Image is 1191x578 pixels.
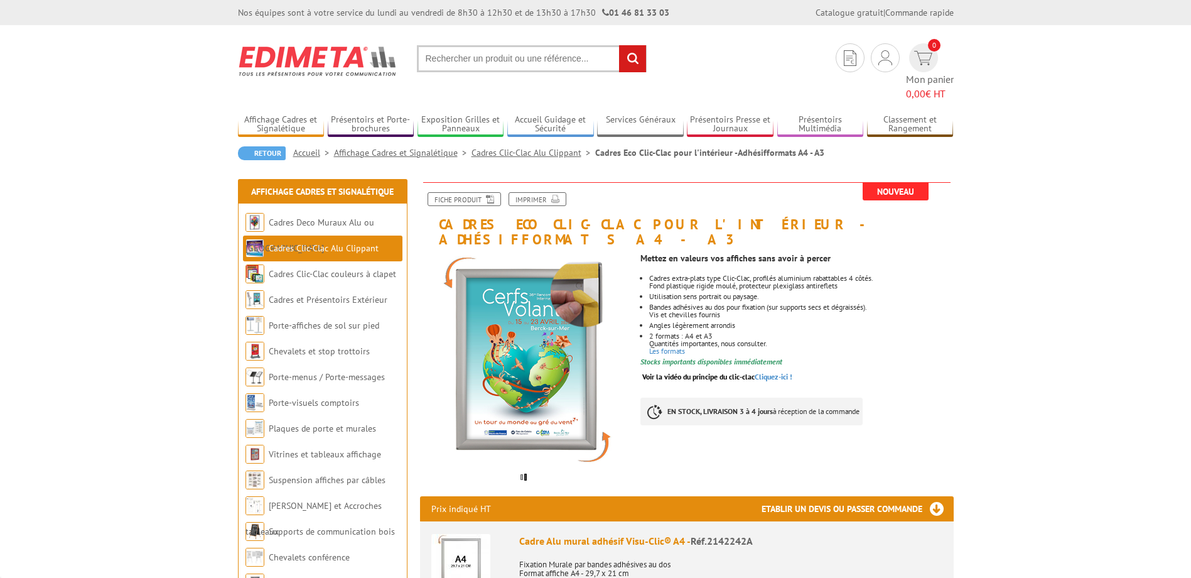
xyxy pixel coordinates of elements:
p: Prix indiqué HT [431,496,491,521]
a: Exposition Grilles et Panneaux [418,114,504,135]
a: Voir la vidéo du principe du clic-clacCliquez-ici ! [642,372,792,381]
div: | [816,6,954,19]
a: Cadres Deco Muraux Alu ou [GEOGRAPHIC_DATA] [245,217,374,254]
input: Rechercher un produit ou une référence... [417,45,647,72]
a: Cadres et Présentoirs Extérieur [269,294,387,305]
a: Présentoirs Multimédia [777,114,864,135]
a: Affichage Cadres et Signalétique [251,186,394,197]
img: Cadres et Présentoirs Extérieur [245,290,264,309]
a: Fiche produit [428,192,501,206]
a: Plaques de porte et murales [269,423,376,434]
a: Imprimer [509,192,566,206]
input: rechercher [619,45,646,72]
a: Cadres Clic-Clac couleurs à clapet [269,268,396,280]
a: Supports de communication bois [269,526,395,537]
img: Porte-menus / Porte-messages [245,368,264,386]
img: Chevalets conférence [245,548,264,567]
a: Présentoirs Presse et Journaux [687,114,773,135]
p: à réception de la commande [640,398,863,425]
a: Chevalets conférence [269,552,350,563]
strong: Adhésif [439,231,522,248]
a: Cadres Clic-Clac Alu Clippant [269,243,379,254]
img: Porte-visuels comptoirs [245,393,264,412]
p: 2 formats : A4 et A3 [649,332,953,340]
strong: 01 46 81 33 03 [602,7,669,18]
a: Suspension affiches par câbles [269,474,385,486]
strong: Mettez en valeurs vos affiches sans avoir à percer [640,253,831,264]
a: Les formats [649,346,685,356]
p: Quantités importantes, nous consulter. [649,340,953,347]
a: Porte-menus / Porte-messages [269,371,385,383]
font: Stocks importants disponibles immédiatement [640,357,782,366]
a: Présentoirs et Porte-brochures [328,114,414,135]
img: Suspension affiches par câbles [245,471,264,489]
p: Bandes adhésives au dos pour fixation (sur supports secs et dégraissés). [649,303,953,311]
a: Cadres Clic-Clac Alu Clippant [472,147,595,158]
img: Cadres Deco Muraux Alu ou Bois [245,213,264,232]
a: Porte-affiches de sol sur pied [269,320,379,331]
a: Porte-visuels comptoirs [269,397,359,408]
span: € HT [906,87,954,101]
img: Vitrines et tableaux affichage [245,445,264,464]
li: Cadres Eco Clic-Clac pour l'intérieur - formats A4 - A3 [595,146,824,159]
a: Accueil [293,147,334,158]
span: Voir la vidéo du principe du clic-clac [642,372,755,381]
img: devis rapide [878,50,892,65]
h3: Etablir un devis ou passer commande [762,496,954,521]
span: Réf.2142242A [691,535,753,547]
span: Nouveau [863,183,929,200]
li: Utilisation sens portrait ou paysage. [649,293,953,300]
img: Plaques de porte et murales [245,419,264,438]
a: Accueil Guidage et Sécurité [507,114,594,135]
img: devis rapide [914,51,932,65]
img: Porte-affiches de sol sur pied [245,316,264,335]
img: 2142232a_cadre_visu-clic_adhesif_devant_dos.jpg [420,253,632,465]
img: Edimeta [238,38,398,84]
a: Services Généraux [597,114,684,135]
img: Cadres Clic-Clac couleurs à clapet [245,264,264,283]
strong: Adhésif [738,147,767,158]
a: Commande rapide [885,7,954,18]
a: Classement et Rangement [867,114,954,135]
div: Cadre Alu mural adhésif Visu-Clic® A4 - [519,534,942,548]
div: Nos équipes sont à votre service du lundi au vendredi de 8h30 à 12h30 et de 13h30 à 17h30 [238,6,669,19]
a: Chevalets et stop trottoirs [269,346,370,357]
li: Angles légèrement arrondis [649,322,953,329]
img: devis rapide [844,50,856,66]
img: Cimaises et Accroches tableaux [245,496,264,515]
strong: EN STOCK, LIVRAISON 3 à 4 jours [667,406,773,416]
a: Affichage Cadres et Signalétique [238,114,325,135]
a: Catalogue gratuit [816,7,883,18]
li: Cadres extra-plats type Clic-Clac, profilés aluminium rabattables 4 côtés. Fond plastique rigide ... [649,275,953,290]
a: devis rapide 0 Mon panier 0,00€ HT [906,43,954,101]
span: Mon panier [906,72,954,101]
img: Chevalets et stop trottoirs [245,342,264,361]
a: Vitrines et tableaux affichage [269,449,381,460]
span: 0,00 [906,87,925,100]
a: [PERSON_NAME] et Accroches tableaux [245,500,382,537]
p: Vis et chevilles fournis [649,311,953,319]
a: Affichage Cadres et Signalétique [334,147,472,158]
span: 0 [928,39,940,52]
a: Retour [238,146,286,160]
